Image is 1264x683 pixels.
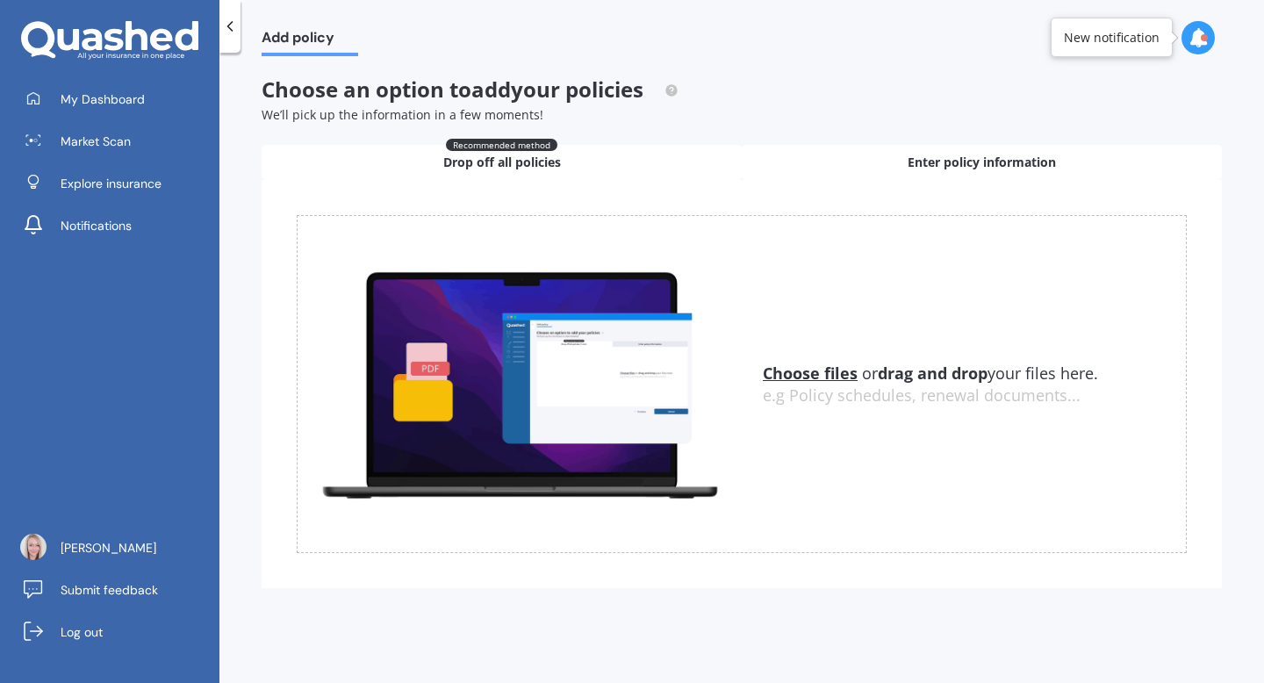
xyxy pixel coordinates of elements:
b: drag and drop [878,363,987,384]
span: Explore insurance [61,175,162,192]
span: Market Scan [61,133,131,150]
a: Explore insurance [13,166,219,201]
span: Enter policy information [908,154,1056,171]
span: My Dashboard [61,90,145,108]
a: Log out [13,615,219,650]
img: upload.de96410c8ce839c3fdd5.gif [298,262,742,507]
span: Drop off all policies [443,154,561,171]
span: or your files here. [763,363,1098,384]
span: Add policy [262,29,358,53]
img: ACg8ocKWC1fektWCYQiwdb9BMoFFoSzMEfNU-PXf_1hQHUb4VC7_R5c9JQ=s96-c [20,534,47,560]
span: Log out [61,623,103,641]
a: Submit feedback [13,572,219,608]
span: Notifications [61,217,132,234]
span: Choose an option [262,75,679,104]
span: to add your policies [449,75,643,104]
div: e.g Policy schedules, renewal documents... [763,386,1186,406]
u: Choose files [763,363,858,384]
a: Market Scan [13,124,219,159]
a: [PERSON_NAME] [13,530,219,565]
span: [PERSON_NAME] [61,539,156,557]
div: New notification [1064,29,1160,47]
a: My Dashboard [13,82,219,117]
span: Submit feedback [61,581,158,599]
a: Notifications [13,208,219,243]
span: Recommended method [446,139,557,151]
span: We’ll pick up the information in a few moments! [262,106,543,123]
